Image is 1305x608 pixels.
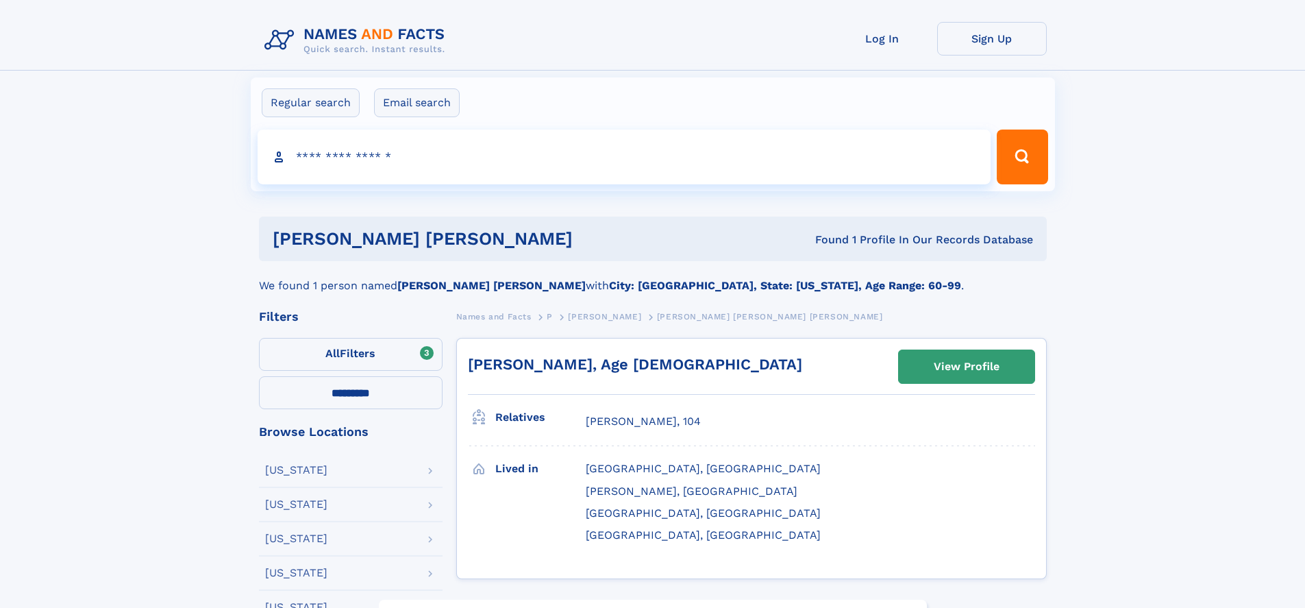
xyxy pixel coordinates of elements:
[265,533,327,544] div: [US_STATE]
[259,22,456,59] img: Logo Names and Facts
[547,312,553,321] span: P
[495,406,586,429] h3: Relatives
[258,130,991,184] input: search input
[265,465,327,476] div: [US_STATE]
[547,308,553,325] a: P
[899,350,1034,383] a: View Profile
[586,528,821,542] span: [GEOGRAPHIC_DATA], [GEOGRAPHIC_DATA]
[568,308,641,325] a: [PERSON_NAME]
[568,312,641,321] span: [PERSON_NAME]
[694,232,1033,247] div: Found 1 Profile In Our Records Database
[273,230,694,247] h1: [PERSON_NAME] [PERSON_NAME]
[265,568,327,579] div: [US_STATE]
[586,462,821,475] span: [GEOGRAPHIC_DATA], [GEOGRAPHIC_DATA]
[586,485,797,498] span: [PERSON_NAME], [GEOGRAPHIC_DATA]
[265,499,327,510] div: [US_STATE]
[937,22,1047,56] a: Sign Up
[828,22,937,56] a: Log In
[586,414,701,429] a: [PERSON_NAME], 104
[468,356,802,373] a: [PERSON_NAME], Age [DEMOGRAPHIC_DATA]
[325,347,340,360] span: All
[657,312,883,321] span: [PERSON_NAME] [PERSON_NAME] [PERSON_NAME]
[586,507,821,520] span: [GEOGRAPHIC_DATA], [GEOGRAPHIC_DATA]
[259,261,1047,294] div: We found 1 person named with .
[934,351,999,382] div: View Profile
[397,279,586,292] b: [PERSON_NAME] [PERSON_NAME]
[259,338,443,371] label: Filters
[259,311,443,323] div: Filters
[495,457,586,481] h3: Lived in
[374,88,460,117] label: Email search
[997,130,1047,184] button: Search Button
[262,88,360,117] label: Regular search
[609,279,961,292] b: City: [GEOGRAPHIC_DATA], State: [US_STATE], Age Range: 60-99
[259,426,443,438] div: Browse Locations
[456,308,532,325] a: Names and Facts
